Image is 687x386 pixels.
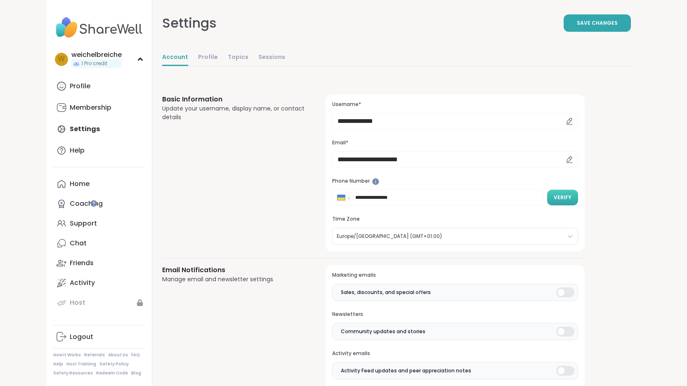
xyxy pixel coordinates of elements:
[341,328,425,335] span: Community updates and stories
[70,179,90,188] div: Home
[53,352,81,358] a: How It Works
[70,278,95,287] div: Activity
[70,259,94,268] div: Friends
[53,233,145,253] a: Chat
[131,352,140,358] a: FAQ
[162,13,217,33] div: Settings
[53,98,145,118] a: Membership
[577,19,618,27] span: Save Changes
[53,194,145,214] a: Coaching
[162,265,306,275] h3: Email Notifications
[53,327,145,347] a: Logout
[547,190,578,205] button: Verify
[70,219,97,228] div: Support
[70,103,111,112] div: Membership
[554,194,571,201] span: Verify
[53,253,145,273] a: Friends
[332,178,578,185] h3: Phone Number
[70,239,87,248] div: Chat
[53,370,93,376] a: Safety Resources
[162,275,306,284] div: Manage email and newsletter settings
[332,350,578,357] h3: Activity emails
[258,49,285,66] a: Sessions
[96,370,128,376] a: Redeem Code
[90,200,97,207] iframe: Spotlight
[53,76,145,96] a: Profile
[53,141,145,160] a: Help
[332,139,578,146] h3: Email*
[70,332,93,341] div: Logout
[341,289,431,296] span: Sales, discounts, and special offers
[341,367,471,374] span: Activity Feed updates and peer appreciation notes
[81,60,107,67] span: 1 Pro credit
[53,273,145,293] a: Activity
[332,216,578,223] h3: Time Zone
[332,272,578,279] h3: Marketing emails
[162,49,188,66] a: Account
[53,293,145,313] a: Host
[228,49,248,66] a: Topics
[71,50,122,59] div: weichelbreiche
[70,146,85,155] div: Help
[53,13,145,42] img: ShareWell Nav Logo
[53,214,145,233] a: Support
[162,94,306,104] h3: Basic Information
[58,54,65,65] span: w
[99,361,129,367] a: Safety Policy
[66,361,96,367] a: Host Training
[70,298,85,307] div: Host
[372,178,379,185] iframe: Spotlight
[53,174,145,194] a: Home
[564,14,631,32] button: Save Changes
[70,82,90,91] div: Profile
[332,311,578,318] h3: Newsletters
[53,361,63,367] a: Help
[70,199,103,208] div: Coaching
[332,101,578,108] h3: Username*
[84,352,105,358] a: Referrals
[131,370,141,376] a: Blog
[108,352,128,358] a: About Us
[162,104,306,122] div: Update your username, display name, or contact details
[198,49,218,66] a: Profile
